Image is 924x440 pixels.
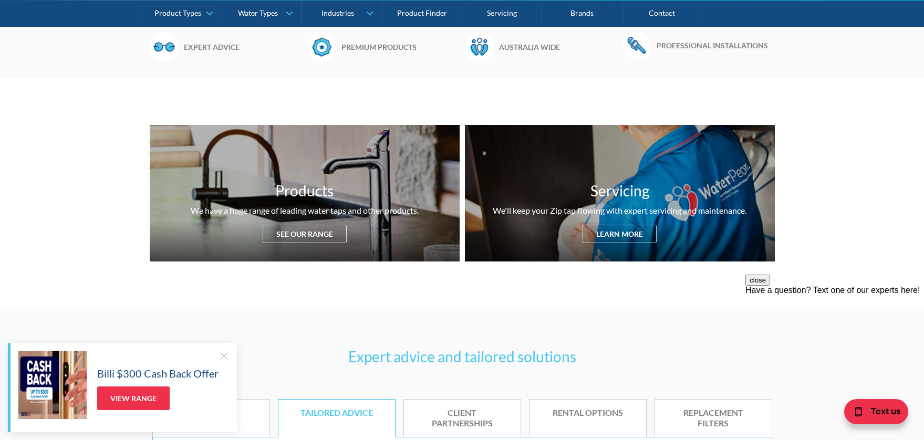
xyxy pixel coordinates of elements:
img: Badge [307,32,336,61]
img: Waterpeople Symbol [465,32,494,61]
div: Water Types [238,8,278,17]
div: Client partnerships [420,407,505,429]
div: Tailored advice [294,407,379,418]
div: Rental options [545,407,630,418]
div: Industries [321,8,354,17]
h6: Australia wide [499,41,617,53]
img: Wrench [622,32,651,58]
h3: Products [275,180,334,202]
div: See our range [263,225,347,243]
a: ServicingWe'll keep your Zip tap flowing with expert servicing and maintenance.Learn more [465,125,775,261]
h5: Billi $300 Cash Back Offer [97,365,219,381]
h3: Servicing [590,180,649,202]
a: ProductsWe have a huge range of leading water taps and other products.See our range [150,125,460,261]
a: View Range [97,386,170,410]
img: Glasses [150,32,179,61]
h6: Premium products [341,41,460,53]
div: We'll keep your Zip tap flowing with expert servicing and maintenance. [493,204,746,217]
h6: Expert advice [184,41,302,53]
iframe: podium webchat widget bubble [819,387,924,440]
div: We have a huge range of leading water taps and other products. [191,204,419,217]
iframe: podium webchat widget prompt [745,275,924,401]
div: Product Types [154,8,201,17]
h3: Expert advice and tailored solutions [152,345,772,368]
div: Replacement filters [671,407,756,429]
img: Billi $300 Cash Back Offer [18,351,87,419]
div: Learn more [583,225,657,243]
h6: Professional installations [657,40,775,51]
